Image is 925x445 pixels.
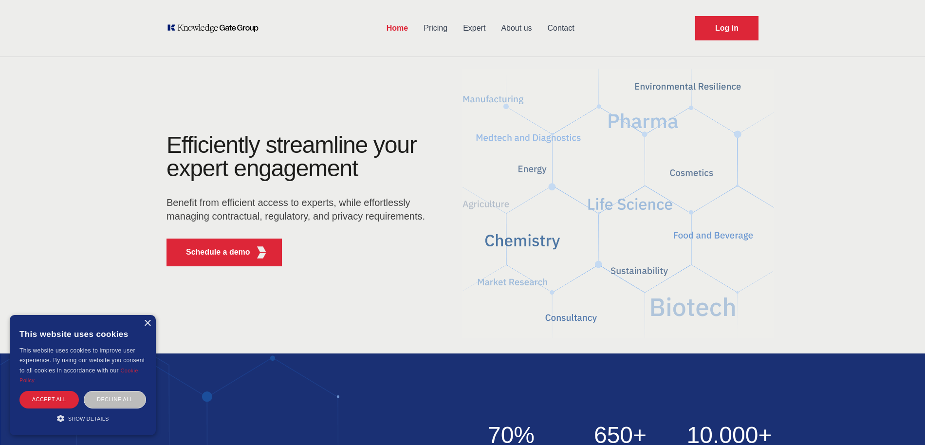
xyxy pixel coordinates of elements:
[455,16,493,41] a: Expert
[166,196,431,223] p: Benefit from efficient access to experts, while effortlessly managing contractual, regulatory, an...
[166,132,417,181] h1: Efficiently streamline your expert engagement
[19,347,145,374] span: This website uses cookies to improve user experience. By using our website you consent to all coo...
[379,16,416,41] a: Home
[695,16,758,40] a: Request Demo
[19,322,146,346] div: This website uses cookies
[256,246,268,259] img: KGG Fifth Element RED
[493,16,539,41] a: About us
[186,246,250,258] p: Schedule a demo
[166,23,265,33] a: KOL Knowledge Platform: Talk to Key External Experts (KEE)
[144,320,151,327] div: Close
[876,398,925,445] iframe: Chat Widget
[68,416,109,422] span: Show details
[166,239,282,266] button: Schedule a demoKGG Fifth Element RED
[84,391,146,408] div: Decline all
[19,413,146,423] div: Show details
[19,391,79,408] div: Accept all
[416,16,455,41] a: Pricing
[19,368,138,383] a: Cookie Policy
[462,63,774,344] img: KGG Fifth Element RED
[540,16,582,41] a: Contact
